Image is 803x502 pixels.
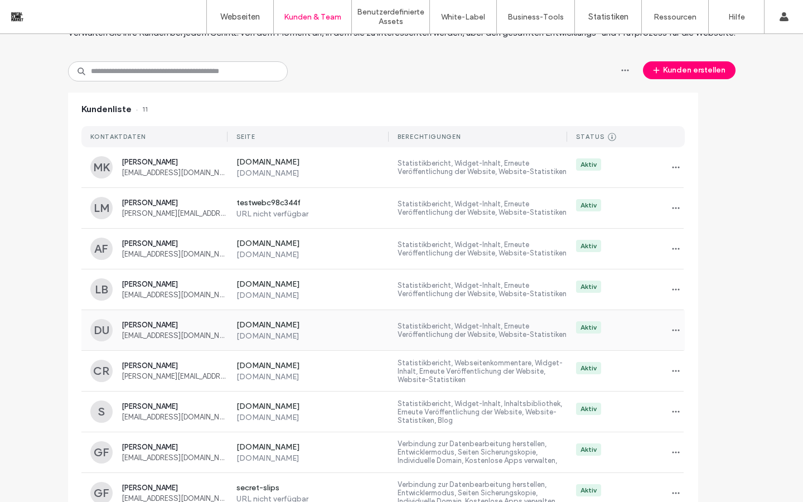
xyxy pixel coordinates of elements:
label: Statistiken [588,12,628,22]
label: [DOMAIN_NAME] [236,157,389,168]
div: Berechtigungen [398,133,461,141]
div: Status [576,133,604,141]
a: MK[PERSON_NAME][EMAIL_ADDRESS][DOMAIN_NAME][DOMAIN_NAME][DOMAIN_NAME]Statistikbericht, Widget-Inh... [81,147,685,188]
label: Ressourcen [654,12,696,22]
a: CR[PERSON_NAME][PERSON_NAME][EMAIL_ADDRESS][DOMAIN_NAME][DOMAIN_NAME][DOMAIN_NAME]Statistikberich... [81,351,685,392]
span: [PERSON_NAME] [122,280,228,288]
span: [EMAIL_ADDRESS][DOMAIN_NAME] [122,453,228,462]
div: Aktiv [581,363,597,373]
a: AF[PERSON_NAME][EMAIL_ADDRESS][DOMAIN_NAME][DOMAIN_NAME][DOMAIN_NAME]Statistikbericht, Widget-Inh... [81,229,685,269]
span: Hilfe [25,8,49,18]
label: Verbindung zur Datenbearbeitung herstellen, Entwicklermodus, Seiten Sicherungskopie, Individuelle... [398,440,567,465]
label: [DOMAIN_NAME] [236,413,389,422]
label: [DOMAIN_NAME] [236,279,389,291]
label: White-Label [441,12,485,22]
label: Business-Tools [507,12,564,22]
div: KONTAKTDATEN [90,133,146,141]
span: [PERSON_NAME] [122,239,228,248]
span: [PERSON_NAME] [122,484,228,492]
span: [EMAIL_ADDRESS][DOMAIN_NAME] [122,250,228,258]
span: [EMAIL_ADDRESS][DOMAIN_NAME] [122,168,228,177]
div: DU [90,319,113,341]
div: Aktiv [581,241,597,251]
button: Kunden erstellen [643,61,736,79]
div: Aktiv [581,160,597,170]
div: GF [90,441,113,464]
div: Aktiv [581,200,597,210]
a: LB[PERSON_NAME][EMAIL_ADDRESS][DOMAIN_NAME][DOMAIN_NAME][DOMAIN_NAME]Statistikbericht, Widget-Inh... [81,269,685,310]
span: [PERSON_NAME] [122,361,228,370]
span: [PERSON_NAME] [122,199,228,207]
label: [DOMAIN_NAME] [236,239,389,250]
a: LM[PERSON_NAME][PERSON_NAME][EMAIL_ADDRESS][DOMAIN_NAME]testwebc98c344fURL nicht verfügbarStatist... [81,188,685,229]
label: Statistikbericht, Widget-Inhalt, Erneute Veröffentlichung der Website, Website-Statistiken [398,240,567,257]
div: Seite [236,133,255,141]
label: Kunden & Team [284,12,341,22]
label: testwebc98c344f [236,198,389,209]
div: LB [90,278,113,301]
label: [DOMAIN_NAME] [236,331,389,341]
span: [EMAIL_ADDRESS][DOMAIN_NAME] [122,291,228,299]
label: [DOMAIN_NAME] [236,168,389,178]
div: MK [90,156,113,178]
label: Benutzerdefinierte Assets [352,7,429,26]
div: CR [90,360,113,382]
label: [DOMAIN_NAME] [236,453,389,463]
div: Aktiv [581,282,597,292]
label: Hilfe [728,12,745,22]
span: [PERSON_NAME][EMAIL_ADDRESS][DOMAIN_NAME] [122,372,228,380]
span: Kundenliste [81,103,132,115]
a: GF[PERSON_NAME][EMAIL_ADDRESS][DOMAIN_NAME][DOMAIN_NAME][DOMAIN_NAME]Verbindung zur Datenbearbeit... [81,432,685,473]
label: Statistikbericht, Widget-Inhalt, Inhaltsbibliothek, Erneute Veröffentlichung der Website, Website... [398,399,567,424]
div: AF [90,238,113,260]
span: [PERSON_NAME] [122,443,228,451]
div: Aktiv [581,404,597,414]
div: S [90,400,113,423]
label: [DOMAIN_NAME] [236,442,389,453]
label: Statistikbericht, Widget-Inhalt, Erneute Veröffentlichung der Website, Website-Statistiken [398,159,567,176]
span: [PERSON_NAME] [122,402,228,411]
label: Statistikbericht, Widget-Inhalt, Erneute Veröffentlichung der Website, Website-Statistiken [398,200,567,216]
label: [DOMAIN_NAME] [236,320,389,331]
label: [DOMAIN_NAME] [236,372,389,382]
span: [PERSON_NAME] [122,158,228,166]
label: [DOMAIN_NAME] [236,361,389,372]
span: 11 [136,103,148,115]
label: secret-slips [236,483,389,494]
div: LM [90,197,113,219]
span: [EMAIL_ADDRESS][DOMAIN_NAME] [122,413,228,421]
div: Aktiv [581,322,597,332]
label: Statistikbericht, Widget-Inhalt, Erneute Veröffentlichung der Website, Website-Statistiken [398,322,567,339]
span: [PERSON_NAME] [122,321,228,329]
div: Aktiv [581,445,597,455]
a: DU[PERSON_NAME][EMAIL_ADDRESS][DOMAIN_NAME][DOMAIN_NAME][DOMAIN_NAME]Statistikbericht, Widget-Inh... [81,310,685,351]
span: [PERSON_NAME][EMAIL_ADDRESS][DOMAIN_NAME] [122,209,228,218]
label: Statistikbericht, Webseitenkommentare, Widget-Inhalt, Erneute Veröffentlichung der Website, Websi... [398,359,567,384]
label: [DOMAIN_NAME] [236,250,389,259]
div: Aktiv [581,485,597,495]
label: [DOMAIN_NAME] [236,291,389,300]
label: Webseiten [220,12,260,22]
label: [DOMAIN_NAME] [236,402,389,413]
span: [EMAIL_ADDRESS][DOMAIN_NAME] [122,331,228,340]
label: URL nicht verfügbar [236,209,389,219]
a: S[PERSON_NAME][EMAIL_ADDRESS][DOMAIN_NAME][DOMAIN_NAME][DOMAIN_NAME]Statistikbericht, Widget-Inha... [81,392,685,432]
label: Statistikbericht, Widget-Inhalt, Erneute Veröffentlichung der Website, Website-Statistiken [398,281,567,298]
